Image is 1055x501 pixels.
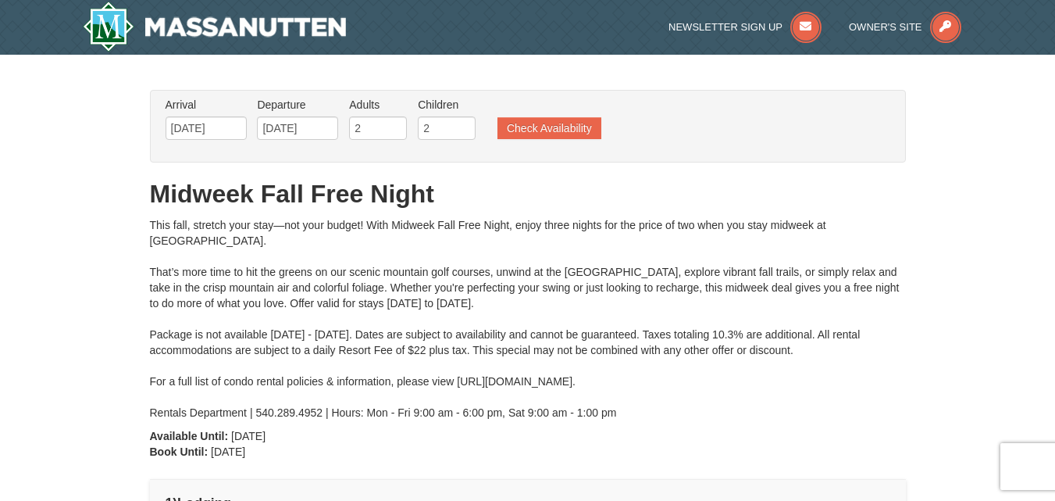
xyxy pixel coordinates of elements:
[418,97,476,113] label: Children
[83,2,347,52] img: Massanutten Resort Logo
[668,21,822,33] a: Newsletter Sign Up
[849,21,961,33] a: Owner's Site
[150,217,906,420] div: This fall, stretch your stay—not your budget! With Midweek Fall Free Night, enjoy three nights fo...
[231,430,266,442] span: [DATE]
[166,97,247,113] label: Arrival
[349,97,407,113] label: Adults
[83,2,347,52] a: Massanutten Resort
[668,21,782,33] span: Newsletter Sign Up
[257,97,338,113] label: Departure
[497,117,601,139] button: Check Availability
[150,430,229,442] strong: Available Until:
[150,446,209,458] strong: Book Until:
[849,21,922,33] span: Owner's Site
[211,446,245,458] span: [DATE]
[150,178,906,209] h1: Midweek Fall Free Night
